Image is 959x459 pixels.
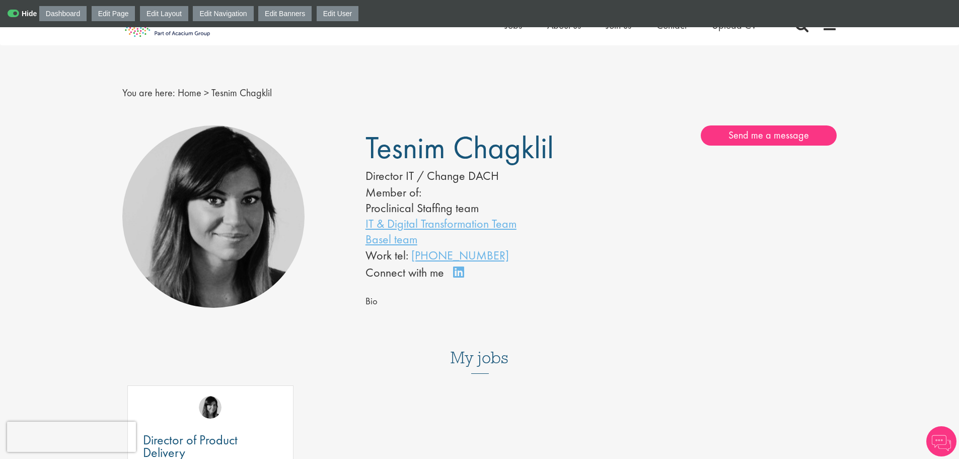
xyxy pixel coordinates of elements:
[365,184,421,200] label: Member of:
[365,295,378,307] span: Bio
[193,6,253,21] a: Edit Navigation
[143,434,278,459] a: Director of Product Delivery
[122,349,837,366] h3: My jobs
[7,422,136,452] iframe: reCAPTCHA
[92,6,135,21] a: Edit Page
[122,125,305,308] img: Tesnim Chagklil
[365,216,517,231] a: IT & Digital Transformation Team
[365,127,554,168] span: Tesnim Chagklil
[365,247,408,263] span: Work tel:
[204,86,209,99] span: >
[211,86,272,99] span: Tesnim Chagklil
[140,6,188,21] a: Edit Layout
[122,86,175,99] span: You are here:
[199,396,222,419] img: Tesnim Chagklil
[411,247,509,263] a: [PHONE_NUMBER]
[178,86,201,99] a: breadcrumb link
[39,6,87,21] a: Dashboard
[926,426,956,456] img: Chatbot
[365,167,571,184] div: Director IT / Change DACH
[317,6,359,21] a: Edit User
[365,200,571,216] li: Proclinical Staffing team
[258,6,312,21] a: Edit Banners
[701,125,837,146] a: Send me a message
[365,231,417,247] a: Basel team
